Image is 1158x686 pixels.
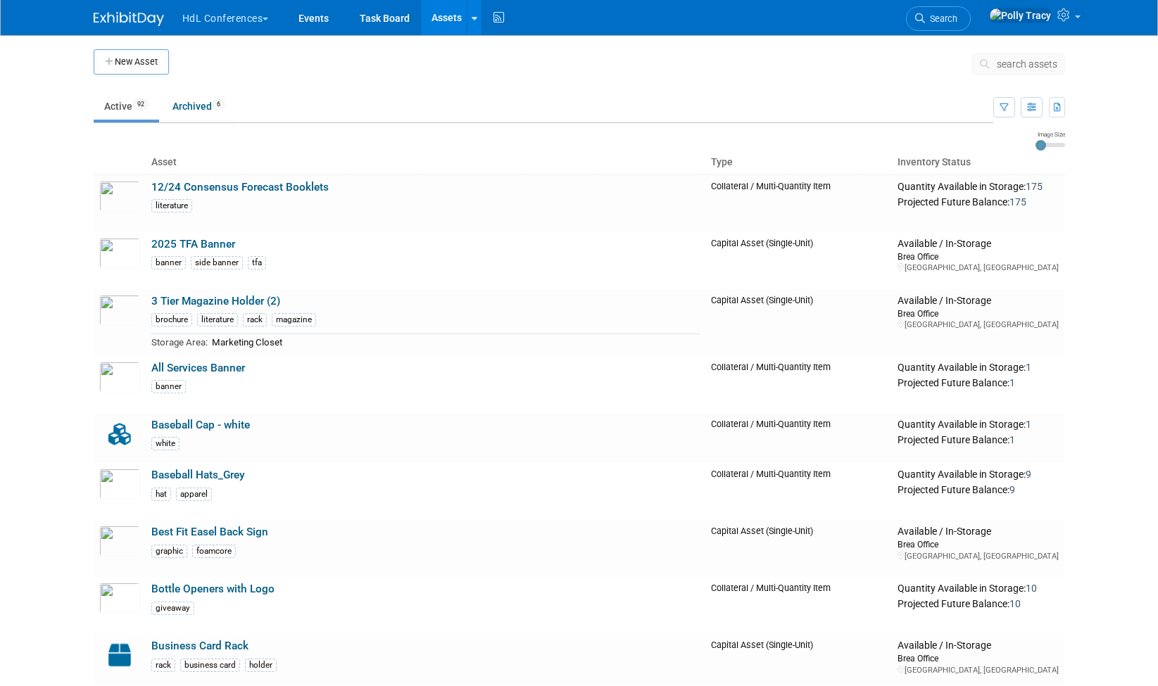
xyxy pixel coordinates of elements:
[213,99,225,110] span: 6
[151,583,275,595] a: Bottle Openers with Logo
[898,583,1059,595] div: Quantity Available in Storage:
[898,250,1059,262] div: Brea Office
[151,488,171,501] div: hat
[1009,598,1021,609] span: 10
[705,289,892,356] td: Capital Asset (Single-Unit)
[705,577,892,634] td: Collateral / Multi-Quantity Item
[151,437,180,450] div: white
[705,463,892,520] td: Collateral / Multi-Quantity Item
[197,313,238,326] div: literature
[208,334,700,350] td: Marketing Closet
[1009,196,1026,208] span: 175
[925,13,957,24] span: Search
[192,545,236,558] div: foamcore
[906,6,971,31] a: Search
[176,488,212,501] div: apparel
[898,551,1059,561] div: [GEOGRAPHIC_DATA], [GEOGRAPHIC_DATA]
[151,469,245,481] a: Baseball Hats_Grey
[898,262,1059,273] div: [GEOGRAPHIC_DATA], [GEOGRAPHIC_DATA]
[151,337,208,348] span: Storage Area:
[94,93,159,120] a: Active92
[151,238,235,250] a: 2025 TFA Banner
[705,356,892,413] td: Collateral / Multi-Quantity Item
[898,295,1059,307] div: Available / In-Storage
[180,659,240,672] div: business card
[898,374,1059,390] div: Projected Future Balance:
[1036,130,1065,139] div: Image Size
[151,199,192,212] div: literature
[1026,469,1031,480] span: 9
[151,640,248,652] a: Business Card Rack
[151,602,194,615] div: giveaway
[898,181,1059,193] div: Quantity Available in Storage:
[99,419,140,450] img: Collateral-Icon-2.png
[1009,484,1015,495] span: 9
[898,652,1059,664] div: Brea Office
[151,313,192,326] div: brochure
[1026,583,1037,594] span: 10
[1026,181,1043,192] span: 175
[898,419,1059,431] div: Quantity Available in Storage:
[151,380,186,393] div: banner
[705,174,892,232] td: Collateral / Multi-Quantity Item
[705,520,892,577] td: Capital Asset (Single-Unit)
[151,659,175,672] div: rack
[898,469,1059,481] div: Quantity Available in Storage:
[243,313,267,326] div: rack
[972,53,1065,75] button: search assets
[99,640,140,671] img: Capital-Asset-Icon-2.png
[898,665,1059,675] div: [GEOGRAPHIC_DATA], [GEOGRAPHIC_DATA]
[898,526,1059,538] div: Available / In-Storage
[245,659,277,672] div: holder
[898,640,1059,652] div: Available / In-Storage
[1026,419,1031,430] span: 1
[997,58,1057,70] span: search assets
[705,151,892,174] th: Type
[705,634,892,685] td: Capital Asset (Single-Unit)
[1009,377,1015,388] span: 1
[898,431,1059,447] div: Projected Future Balance:
[151,545,187,558] div: graphic
[705,232,892,289] td: Capital Asset (Single-Unit)
[151,256,186,269] div: banner
[898,307,1059,319] div: Brea Office
[151,295,280,307] a: 3 Tier Magazine Holder (2)
[146,151,706,174] th: Asset
[133,99,149,110] span: 92
[151,181,329,193] a: 12/24 Consensus Forecast Booklets
[898,481,1059,497] div: Projected Future Balance:
[1026,362,1031,373] span: 1
[94,49,169,75] button: New Asset
[989,8,1052,23] img: Polly Tracy
[162,93,235,120] a: Archived6
[898,319,1059,330] div: [GEOGRAPHIC_DATA], [GEOGRAPHIC_DATA]
[898,362,1059,374] div: Quantity Available in Storage:
[898,538,1059,550] div: Brea Office
[272,313,316,326] div: magazine
[94,12,164,26] img: ExhibitDay
[898,238,1059,250] div: Available / In-Storage
[151,419,250,431] a: Baseball Cap - white
[705,413,892,464] td: Collateral / Multi-Quantity Item
[151,526,268,538] a: Best Fit Easel Back Sign
[898,193,1059,209] div: Projected Future Balance:
[1009,434,1015,445] span: 1
[151,362,245,374] a: All Services Banner
[248,256,266,269] div: tfa
[191,256,243,269] div: side banner
[898,595,1059,611] div: Projected Future Balance:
